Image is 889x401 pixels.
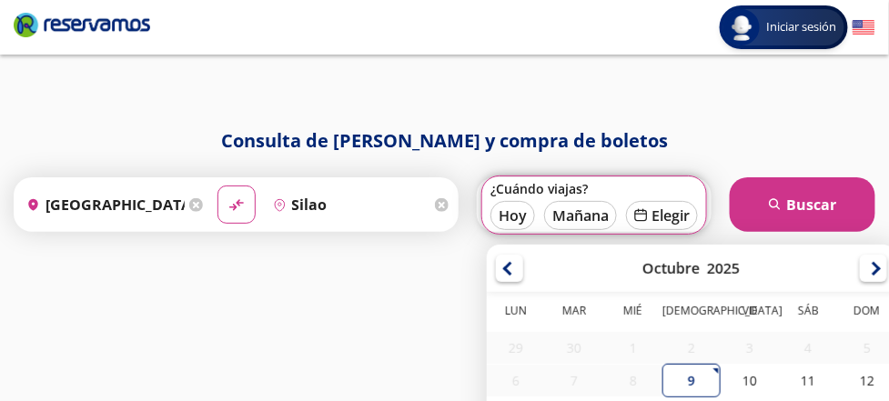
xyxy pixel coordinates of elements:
[14,11,150,38] i: Brand Logo
[19,182,185,227] input: Buscar Origen
[643,258,701,278] div: Octubre
[662,364,721,397] div: 09-Oct-25
[487,332,545,364] div: 29-Sep-25
[487,365,545,396] div: 06-Oct-25
[545,303,603,332] th: Martes
[721,303,779,332] th: Viernes
[779,303,837,332] th: Sábado
[604,365,662,396] div: 08-Oct-25
[626,201,698,230] button: Elegir
[545,365,603,396] div: 07-Oct-25
[266,182,431,227] input: Buscar Destino
[708,258,741,278] div: 2025
[544,201,617,230] button: Mañana
[487,303,545,332] th: Lunes
[721,332,779,364] div: 03-Oct-25
[604,303,662,332] th: Miércoles
[853,16,875,39] button: English
[779,364,837,397] div: 11-Oct-25
[721,364,779,397] div: 10-Oct-25
[545,332,603,364] div: 30-Sep-25
[662,332,721,364] div: 02-Oct-25
[490,201,535,230] button: Hoy
[14,127,875,155] h1: Consulta de [PERSON_NAME] y compra de boletos
[604,332,662,364] div: 01-Oct-25
[490,180,698,197] label: ¿Cuándo viajas?
[14,11,150,44] a: Brand Logo
[662,303,721,332] th: Jueves
[779,332,837,364] div: 04-Oct-25
[760,18,844,36] span: Iniciar sesión
[730,177,875,232] button: Buscar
